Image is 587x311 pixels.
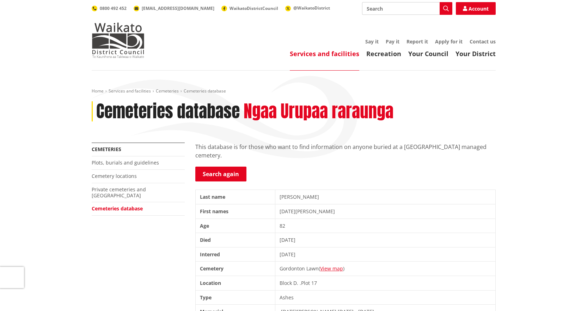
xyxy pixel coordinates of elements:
nav: breadcrumb [92,88,496,94]
span: @WaikatoDistrict [293,5,330,11]
td: [DATE] [275,247,495,262]
span: Plot [301,280,310,286]
td: Gordonton Lawn [275,262,495,276]
span: 0800 492 452 [100,5,127,11]
a: Plots, burials and guidelines [92,159,159,166]
a: Account [456,2,496,15]
a: Search again [195,167,246,181]
a: Report it [406,38,428,45]
a: Cemetery locations [92,173,137,179]
th: Interred [195,247,275,262]
span: Block [280,280,292,286]
a: Cemeteries [156,88,179,94]
a: 0800 492 452 [92,5,127,11]
td: Ashes [275,290,495,305]
a: Pay it [386,38,399,45]
td: [DATE] [275,233,495,247]
a: View map [320,265,343,272]
span: Cemeteries database [184,88,226,94]
h2: Ngaa Urupaa raraunga [244,101,393,122]
a: Cemeteries [92,146,121,152]
th: Died [195,233,275,247]
a: Cemeteries database [92,205,143,212]
th: Age [195,219,275,233]
a: [EMAIL_ADDRESS][DOMAIN_NAME] [134,5,214,11]
a: WaikatoDistrictCouncil [221,5,278,11]
img: Waikato District Council - Te Kaunihera aa Takiwaa o Waikato [92,23,145,58]
a: Recreation [366,49,401,58]
th: First names [195,204,275,219]
span: WaikatoDistrictCouncil [230,5,278,11]
a: Private cemeteries and [GEOGRAPHIC_DATA] [92,186,146,199]
a: Services and facilities [290,49,359,58]
span: ( ) [319,265,344,272]
th: Type [195,290,275,305]
a: @WaikatoDistrict [285,5,330,11]
td: 82 [275,219,495,233]
a: Services and facilities [109,88,151,94]
p: This database is for those who want to find information on anyone buried at a [GEOGRAPHIC_DATA] m... [195,143,496,160]
td: [PERSON_NAME] [275,190,495,204]
span: 17 [311,280,317,286]
th: Cemetery [195,262,275,276]
input: Search input [362,2,452,15]
a: Home [92,88,104,94]
a: Your Council [408,49,448,58]
a: Apply for it [435,38,463,45]
a: Contact us [470,38,496,45]
a: Say it [365,38,379,45]
th: Location [195,276,275,290]
h1: Cemeteries database [96,101,240,122]
td: [DATE][PERSON_NAME] [275,204,495,219]
a: Your District [455,49,496,58]
span: [EMAIL_ADDRESS][DOMAIN_NAME] [142,5,214,11]
td: . . [275,276,495,290]
span: D [293,280,297,286]
th: Last name [195,190,275,204]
